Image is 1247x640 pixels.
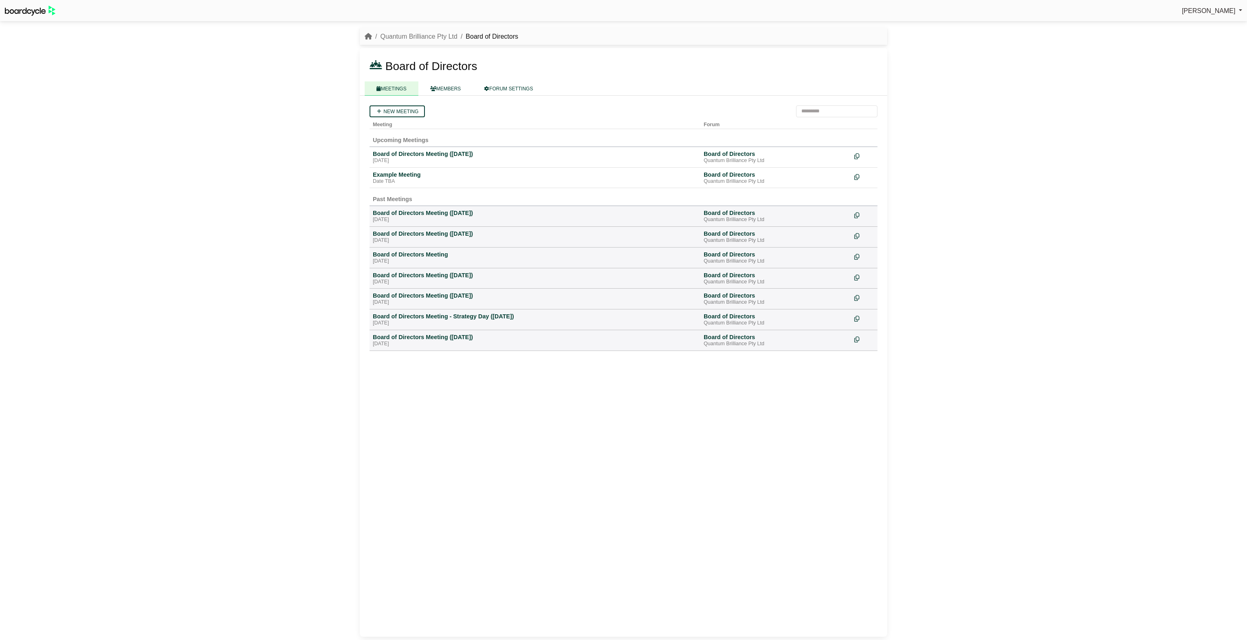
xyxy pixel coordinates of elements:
[457,31,518,42] li: Board of Directors
[373,209,697,217] div: Board of Directors Meeting ([DATE])
[854,209,874,220] div: Make a copy
[373,251,697,258] div: Board of Directors Meeting
[373,313,697,327] a: Board of Directors Meeting - Strategy Day ([DATE]) [DATE]
[704,313,848,320] div: Board of Directors
[418,81,473,96] a: MEMBERS
[373,230,697,237] div: Board of Directors Meeting ([DATE])
[373,272,697,285] a: Board of Directors Meeting ([DATE]) [DATE]
[704,237,848,244] div: Quantum Brilliance Pty Ltd
[373,150,697,158] div: Board of Directors Meeting ([DATE])
[473,81,545,96] a: FORUM SETTINGS
[373,313,697,320] div: Board of Directors Meeting - Strategy Day ([DATE])
[704,299,848,306] div: Quantum Brilliance Pty Ltd
[373,341,697,347] div: [DATE]
[704,333,848,347] a: Board of Directors Quantum Brilliance Pty Ltd
[373,251,697,265] a: Board of Directors Meeting [DATE]
[704,178,848,185] div: Quantum Brilliance Pty Ltd
[373,150,697,164] a: Board of Directors Meeting ([DATE]) [DATE]
[704,279,848,285] div: Quantum Brilliance Pty Ltd
[373,230,697,244] a: Board of Directors Meeting ([DATE]) [DATE]
[704,292,848,306] a: Board of Directors Quantum Brilliance Pty Ltd
[373,279,697,285] div: [DATE]
[373,292,697,306] a: Board of Directors Meeting ([DATE]) [DATE]
[704,230,848,244] a: Board of Directors Quantum Brilliance Pty Ltd
[854,313,874,324] div: Make a copy
[854,230,874,241] div: Make a copy
[373,171,697,178] div: Example Meeting
[704,258,848,265] div: Quantum Brilliance Pty Ltd
[854,292,874,303] div: Make a copy
[373,272,697,279] div: Board of Directors Meeting ([DATE])
[373,299,697,306] div: [DATE]
[5,6,55,16] img: BoardcycleBlackGreen-aaafeed430059cb809a45853b8cf6d952af9d84e6e89e1f1685b34bfd5cb7d64.svg
[380,33,457,40] a: Quantum Brilliance Pty Ltd
[704,230,848,237] div: Board of Directors
[704,171,848,185] a: Board of Directors Quantum Brilliance Pty Ltd
[854,272,874,283] div: Make a copy
[704,158,848,164] div: Quantum Brilliance Pty Ltd
[704,333,848,341] div: Board of Directors
[704,292,848,299] div: Board of Directors
[373,171,697,185] a: Example Meeting Date TBA
[373,209,697,223] a: Board of Directors Meeting ([DATE]) [DATE]
[373,158,697,164] div: [DATE]
[373,217,697,223] div: [DATE]
[854,171,874,182] div: Make a copy
[373,237,697,244] div: [DATE]
[1182,7,1236,14] span: [PERSON_NAME]
[704,320,848,327] div: Quantum Brilliance Pty Ltd
[704,251,848,258] div: Board of Directors
[373,178,697,185] div: Date TBA
[704,209,848,217] div: Board of Directors
[385,60,477,72] span: Board of Directors
[704,313,848,327] a: Board of Directors Quantum Brilliance Pty Ltd
[365,31,518,42] nav: breadcrumb
[373,258,697,265] div: [DATE]
[704,150,848,164] a: Board of Directors Quantum Brilliance Pty Ltd
[704,251,848,265] a: Board of Directors Quantum Brilliance Pty Ltd
[704,150,848,158] div: Board of Directors
[1182,6,1242,16] a: [PERSON_NAME]
[373,320,697,327] div: [DATE]
[704,341,848,347] div: Quantum Brilliance Pty Ltd
[704,272,848,285] a: Board of Directors Quantum Brilliance Pty Ltd
[373,333,697,341] div: Board of Directors Meeting ([DATE])
[704,217,848,223] div: Quantum Brilliance Pty Ltd
[704,209,848,223] a: Board of Directors Quantum Brilliance Pty Ltd
[854,150,874,161] div: Make a copy
[370,129,877,147] td: Upcoming Meetings
[370,188,877,206] td: Past Meetings
[373,333,697,347] a: Board of Directors Meeting ([DATE]) [DATE]
[704,272,848,279] div: Board of Directors
[854,333,874,344] div: Make a copy
[854,251,874,262] div: Make a copy
[700,117,851,129] th: Forum
[373,292,697,299] div: Board of Directors Meeting ([DATE])
[370,105,425,117] a: New meeting
[365,81,418,96] a: MEETINGS
[370,117,700,129] th: Meeting
[704,171,848,178] div: Board of Directors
